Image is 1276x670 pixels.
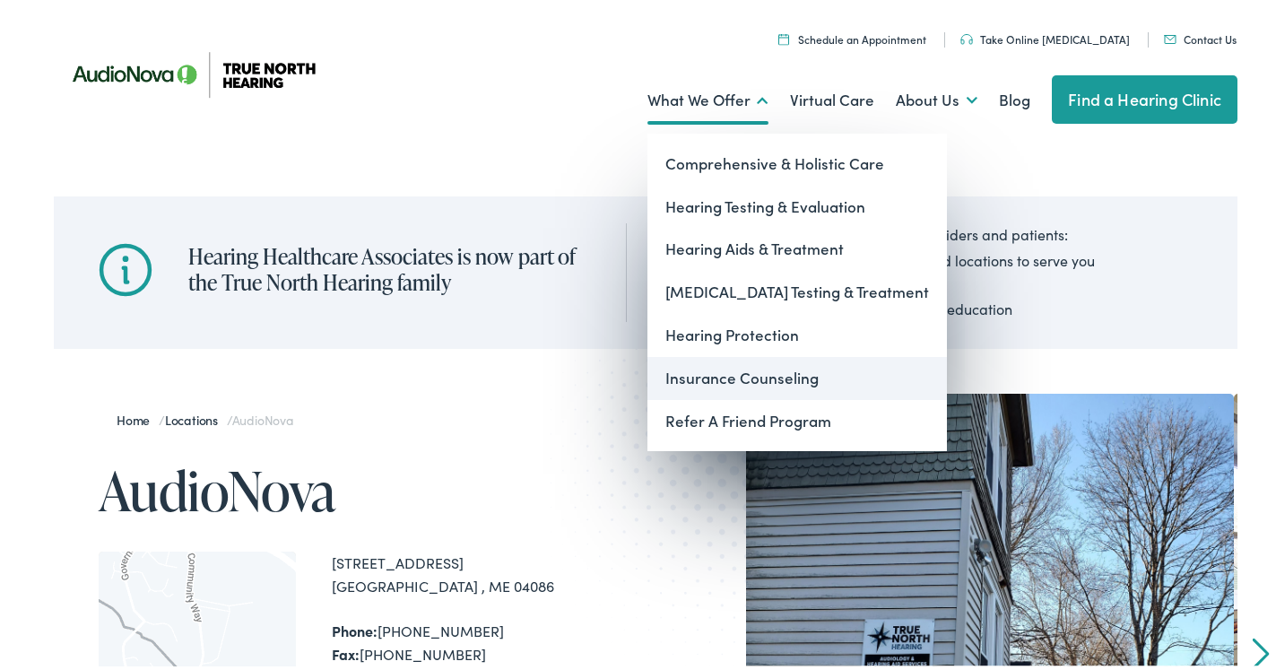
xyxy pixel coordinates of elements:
a: Blog [999,64,1030,130]
a: Take Online [MEDICAL_DATA] [960,28,1130,43]
a: Schedule an Appointment [778,28,926,43]
a: Virtual Care [790,64,874,130]
a: Contact Us [1164,28,1237,43]
a: Hearing Protection [647,310,947,353]
a: About Us [896,64,977,130]
span: / / [117,407,293,425]
a: Find a Hearing Clinic [1052,72,1237,120]
a: Insurance Counseling [647,353,947,396]
a: Next [1253,634,1270,666]
a: Hearing Aids & Treatment [647,224,947,267]
a: Refer A Friend Program [647,396,947,439]
a: [MEDICAL_DATA] Testing & Treatment [647,267,947,310]
h2: Hearing Healthcare Associates is now part of the True North Hearing family [188,240,590,292]
div: [PHONE_NUMBER] [PHONE_NUMBER] [332,616,646,662]
a: Home [117,407,159,425]
a: Hearing Testing & Evaluation [647,182,947,225]
img: Mail icon in color code ffb348, used for communication purposes [1164,31,1176,40]
a: Comprehensive & Holistic Care [647,139,947,182]
strong: Phone: [332,617,378,637]
a: What We Offer [647,64,768,130]
strong: Fax: [332,640,360,660]
img: Headphones icon in color code ffb348 [960,30,973,41]
img: Icon symbolizing a calendar in color code ffb348 [778,30,789,41]
h1: AudioNova [99,457,646,517]
span: AudioNova [232,407,293,425]
div: [STREET_ADDRESS] [GEOGRAPHIC_DATA] , ME 04086 [332,548,646,594]
a: Locations [165,407,227,425]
